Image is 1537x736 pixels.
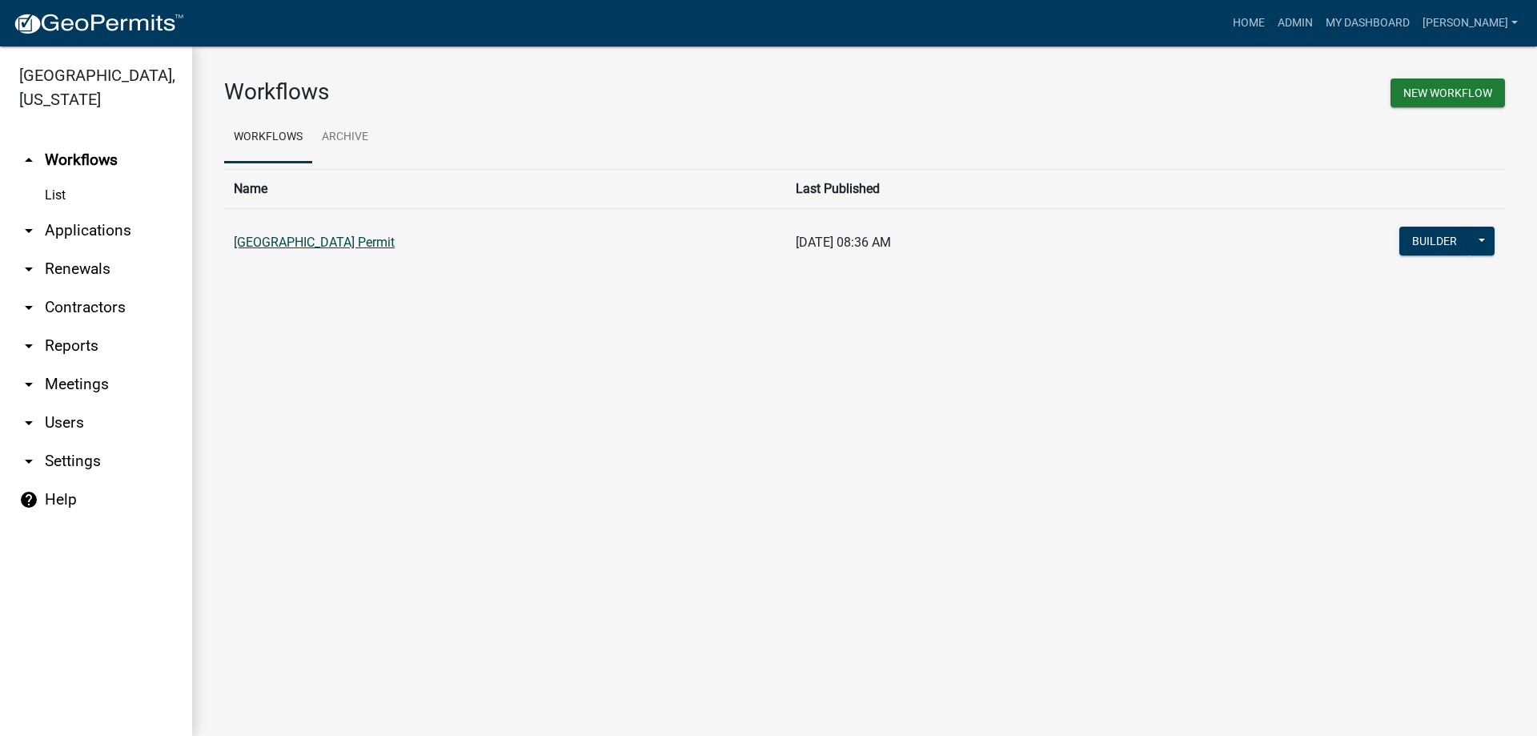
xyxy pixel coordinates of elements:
[224,78,853,106] h3: Workflows
[224,169,786,208] th: Name
[19,452,38,471] i: arrow_drop_down
[796,235,891,250] span: [DATE] 08:36 AM
[19,298,38,317] i: arrow_drop_down
[1399,227,1470,255] button: Builder
[1416,8,1524,38] a: [PERSON_NAME]
[19,490,38,509] i: help
[312,112,378,163] a: Archive
[224,112,312,163] a: Workflows
[19,375,38,394] i: arrow_drop_down
[1271,8,1319,38] a: Admin
[786,169,1143,208] th: Last Published
[19,259,38,279] i: arrow_drop_down
[19,336,38,356] i: arrow_drop_down
[19,151,38,170] i: arrow_drop_up
[234,235,395,250] a: [GEOGRAPHIC_DATA] Permit
[19,413,38,432] i: arrow_drop_down
[1319,8,1416,38] a: My Dashboard
[1226,8,1271,38] a: Home
[1391,78,1505,107] button: New Workflow
[19,221,38,240] i: arrow_drop_down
